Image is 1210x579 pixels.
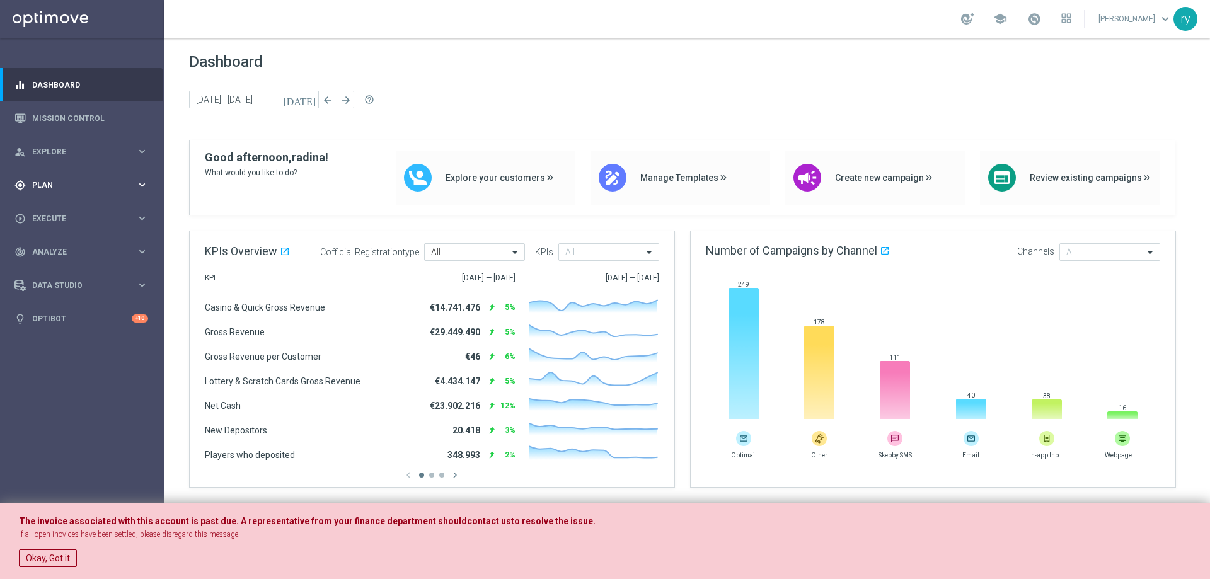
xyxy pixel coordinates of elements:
[14,314,149,324] button: lightbulb Optibot +10
[136,212,148,224] i: keyboard_arrow_right
[32,148,136,156] span: Explore
[32,248,136,256] span: Analyze
[1097,9,1173,28] a: [PERSON_NAME]keyboard_arrow_down
[14,101,148,135] div: Mission Control
[14,113,149,123] button: Mission Control
[14,68,148,101] div: Dashboard
[14,313,26,324] i: lightbulb
[467,516,511,527] a: contact us
[14,302,148,335] div: Optibot
[14,180,26,191] i: gps_fixed
[32,181,136,189] span: Plan
[14,213,136,224] div: Execute
[132,314,148,323] div: +10
[32,302,132,335] a: Optibot
[14,180,136,191] div: Plan
[14,280,149,290] button: Data Studio keyboard_arrow_right
[14,214,149,224] button: play_circle_outline Execute keyboard_arrow_right
[136,146,148,158] i: keyboard_arrow_right
[136,279,148,291] i: keyboard_arrow_right
[32,282,136,289] span: Data Studio
[993,12,1007,26] span: school
[14,246,136,258] div: Analyze
[136,246,148,258] i: keyboard_arrow_right
[1158,12,1172,26] span: keyboard_arrow_down
[511,516,596,526] span: to resolve the issue.
[14,247,149,257] button: track_changes Analyze keyboard_arrow_right
[136,179,148,191] i: keyboard_arrow_right
[32,215,136,222] span: Execute
[14,280,136,291] div: Data Studio
[14,246,26,258] i: track_changes
[14,146,136,158] div: Explore
[14,80,149,90] button: equalizer Dashboard
[14,79,26,91] i: equalizer
[14,146,26,158] i: person_search
[1173,7,1197,31] div: ry
[19,529,1191,540] p: If all open inovices have been settled, please disregard this message.
[32,101,148,135] a: Mission Control
[19,516,467,526] span: The invoice associated with this account is past due. A representative from your finance departme...
[14,147,149,157] button: person_search Explore keyboard_arrow_right
[19,549,77,567] button: Okay, Got it
[32,68,148,101] a: Dashboard
[14,180,149,190] button: gps_fixed Plan keyboard_arrow_right
[14,213,26,224] i: play_circle_outline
